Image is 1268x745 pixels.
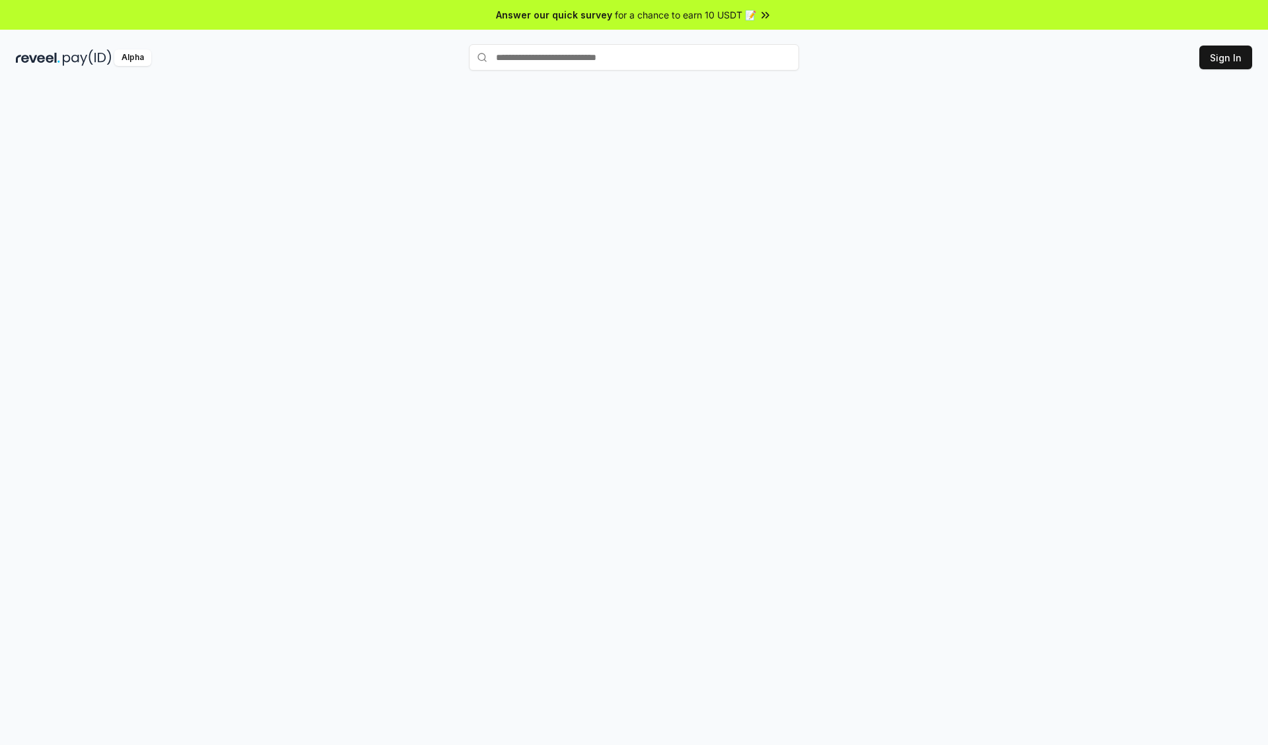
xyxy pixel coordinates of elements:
button: Sign In [1199,46,1252,69]
div: Alpha [114,49,151,66]
span: Answer our quick survey [496,8,612,22]
img: reveel_dark [16,49,60,66]
span: for a chance to earn 10 USDT 📝 [615,8,756,22]
img: pay_id [63,49,112,66]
